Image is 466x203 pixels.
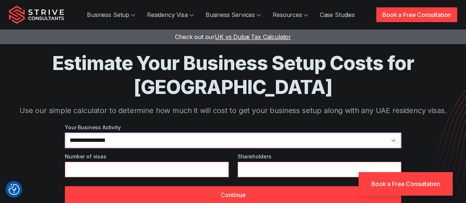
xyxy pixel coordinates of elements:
h1: Estimate Your Business Setup Costs for [GEOGRAPHIC_DATA] [9,51,457,99]
a: Book a Free Consultation [358,172,453,196]
img: Revisit consent button [8,184,20,195]
a: Resources [267,7,314,22]
p: Use our simple calculator to determine how much it will cost to get your business setup along wit... [9,105,457,116]
a: Book a Free Consultation [376,7,457,22]
a: Business Services [200,7,267,22]
a: Residency Visa [141,7,200,22]
button: Consent Preferences [8,184,20,195]
label: Your Business Activity [65,123,401,131]
span: UK vs Dubai Tax Calculator [215,33,291,41]
label: Shareholders [238,153,401,160]
a: Check out ourUK vs Dubai Tax Calculator [175,33,291,41]
a: Case Studies [314,7,361,22]
a: Business Setup [81,7,141,22]
label: Number of visas [65,153,228,160]
img: Strive Consultants [9,6,64,24]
